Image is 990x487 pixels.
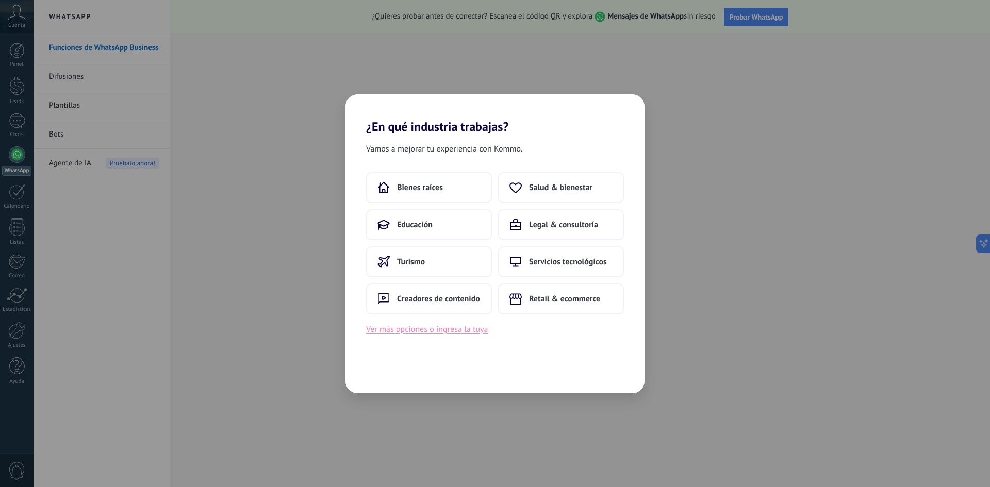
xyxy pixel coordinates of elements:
[366,172,492,203] button: Bienes raíces
[366,283,492,314] button: Creadores de contenido
[366,246,492,277] button: Turismo
[366,209,492,240] button: Educación
[397,257,425,267] span: Turismo
[498,172,624,203] button: Salud & bienestar
[498,283,624,314] button: Retail & ecommerce
[345,94,645,134] h2: ¿En qué industria trabajas?
[529,220,598,230] span: Legal & consultoría
[366,323,488,336] button: Ver más opciones o ingresa la tuya
[397,294,480,304] span: Creadores de contenido
[529,294,600,304] span: Retail & ecommerce
[366,142,522,156] span: Vamos a mejorar tu experiencia con Kommo.
[498,209,624,240] button: Legal & consultoría
[397,220,433,230] span: Educación
[397,182,443,193] span: Bienes raíces
[529,257,607,267] span: Servicios tecnológicos
[498,246,624,277] button: Servicios tecnológicos
[529,182,592,193] span: Salud & bienestar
